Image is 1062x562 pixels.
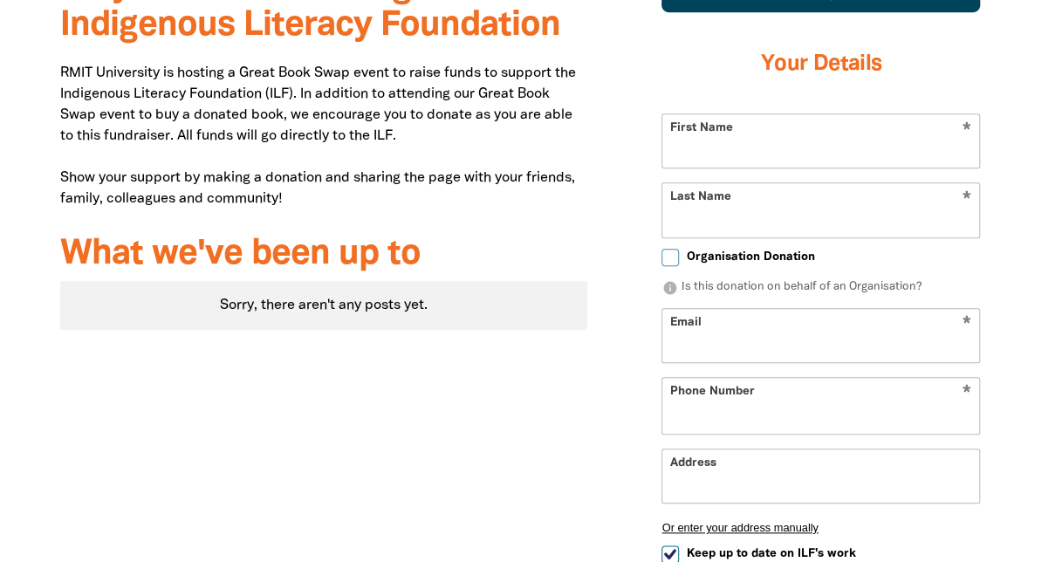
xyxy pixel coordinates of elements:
[661,30,980,99] h3: Your Details
[661,279,980,297] p: Is this donation on behalf of an Organisation?
[60,281,588,330] div: Paginated content
[686,249,814,265] span: Organisation Donation
[60,281,588,330] div: Sorry, there aren't any posts yet.
[60,236,588,274] h3: What we've been up to
[661,249,679,266] input: Organisation Donation
[963,385,971,401] i: Required
[60,63,588,209] p: RMIT University is hosting a Great Book Swap event to raise funds to support the Indigenous Liter...
[686,545,855,562] span: Keep up to date on ILF's work
[661,521,980,534] button: Or enter your address manually
[661,280,677,296] i: info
